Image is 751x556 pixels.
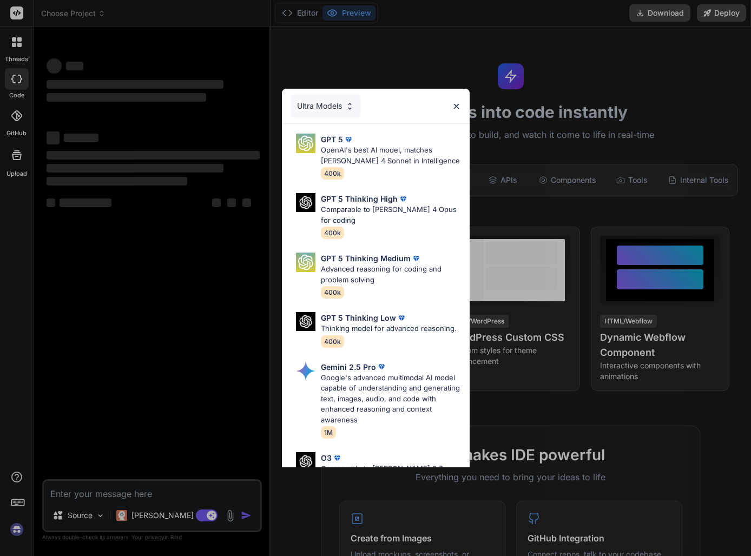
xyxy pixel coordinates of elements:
img: premium [332,453,342,464]
img: premium [343,134,354,145]
img: Pick Models [296,452,315,471]
p: GPT 5 Thinking High [321,193,398,204]
span: 400k [321,335,344,348]
img: premium [411,253,421,264]
img: Pick Models [345,102,354,111]
p: GPT 5 Thinking Medium [321,253,411,264]
span: 1M [321,426,336,439]
img: Pick Models [296,193,315,212]
img: premium [396,313,407,323]
img: Pick Models [296,253,315,272]
span: 400k [321,167,344,180]
p: Advanced reasoning for coding and problem solving [321,264,461,285]
p: Google's advanced multimodal AI model capable of understanding and generating text, images, audio... [321,373,461,426]
img: premium [398,194,409,204]
p: OpenAI's best AI model, matches [PERSON_NAME] 4 Sonnet in Intelligence [321,145,461,166]
img: Pick Models [296,361,315,381]
div: Ultra Models [291,94,361,118]
p: GPT 5 Thinking Low [321,312,396,323]
p: Comparable to [PERSON_NAME] 4 Opus for coding [321,204,461,226]
p: O3 [321,452,332,464]
span: 400k [321,286,344,299]
img: Pick Models [296,134,315,153]
img: close [452,102,461,111]
p: Thinking model for advanced reasoning. [321,323,457,334]
img: premium [376,361,387,372]
p: Comparable to [PERSON_NAME] 3.7 Sonnet, superior intelligence [321,464,461,485]
span: 400k [321,227,344,239]
p: GPT 5 [321,134,343,145]
p: Gemini 2.5 Pro [321,361,376,373]
img: Pick Models [296,312,315,331]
